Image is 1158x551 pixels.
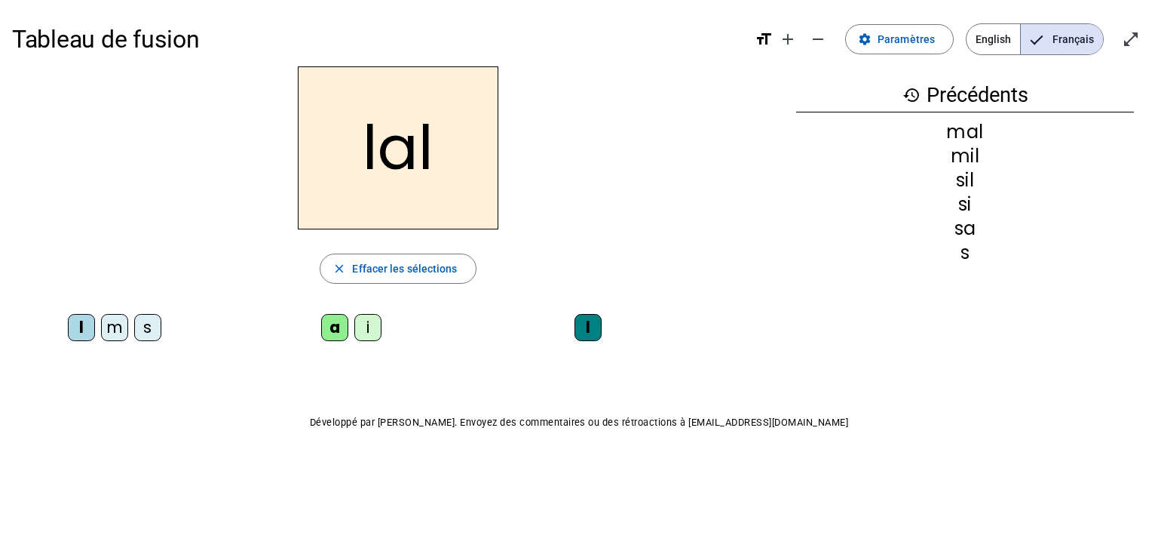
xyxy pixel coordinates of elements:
[796,220,1134,238] div: sa
[134,314,161,341] div: s
[796,123,1134,141] div: mal
[858,32,872,46] mat-icon: settings
[796,147,1134,165] div: mil
[1122,30,1140,48] mat-icon: open_in_full
[796,171,1134,189] div: sil
[12,15,743,63] h1: Tableau de fusion
[755,30,773,48] mat-icon: format_size
[298,66,498,229] h2: lal
[796,78,1134,112] h3: Précédents
[809,30,827,48] mat-icon: remove
[966,23,1104,55] mat-button-toggle-group: Language selection
[796,195,1134,214] div: si
[320,254,476,284] button: Effacer les sélections
[796,244,1134,262] div: s
[967,24,1020,54] span: English
[845,24,954,54] button: Paramètres
[101,314,128,341] div: m
[352,260,457,278] span: Effacer les sélections
[574,314,602,341] div: l
[68,314,95,341] div: l
[779,30,797,48] mat-icon: add
[321,314,348,341] div: a
[803,24,833,54] button: Diminuer la taille de la police
[1021,24,1103,54] span: Français
[332,262,346,275] mat-icon: close
[773,24,803,54] button: Augmenter la taille de la police
[902,86,921,104] mat-icon: history
[354,314,381,341] div: i
[12,414,1146,432] p: Développé par [PERSON_NAME]. Envoyez des commentaires ou des rétroactions à [EMAIL_ADDRESS][DOMAI...
[1116,24,1146,54] button: Entrer en plein écran
[878,30,935,48] span: Paramètres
